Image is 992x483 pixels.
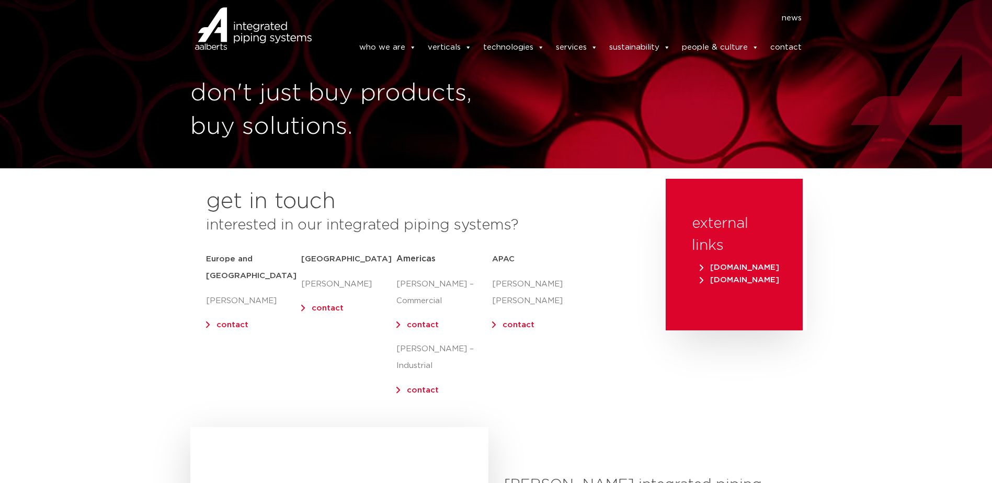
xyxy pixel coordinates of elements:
a: contact [770,37,802,58]
h1: don't just buy products, buy solutions. [190,77,491,144]
a: news [782,10,802,27]
strong: Europe and [GEOGRAPHIC_DATA] [206,255,297,280]
a: services [556,37,598,58]
p: [PERSON_NAME] [301,276,396,293]
a: sustainability [609,37,670,58]
a: contact [407,386,439,394]
p: [PERSON_NAME] – Industrial [396,341,492,374]
a: verticals [428,37,472,58]
p: [PERSON_NAME] – Commercial [396,276,492,309]
a: people & culture [682,37,759,58]
span: [DOMAIN_NAME] [700,263,779,271]
a: [DOMAIN_NAME] [697,263,782,271]
a: [DOMAIN_NAME] [697,276,782,284]
h5: [GEOGRAPHIC_DATA] [301,251,396,268]
a: technologies [483,37,544,58]
h2: get in touch [206,189,336,214]
span: [DOMAIN_NAME] [700,276,779,284]
h3: external links [692,213,777,257]
a: contact [216,321,248,329]
a: contact [407,321,439,329]
span: Americas [396,255,436,263]
a: contact [312,304,344,312]
nav: Menu [327,10,802,27]
a: who we are [359,37,416,58]
h3: interested in our integrated piping systems? [206,214,640,236]
p: [PERSON_NAME] [PERSON_NAME] [492,276,587,309]
p: [PERSON_NAME] [206,293,301,309]
a: contact [503,321,534,329]
h5: APAC [492,251,587,268]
